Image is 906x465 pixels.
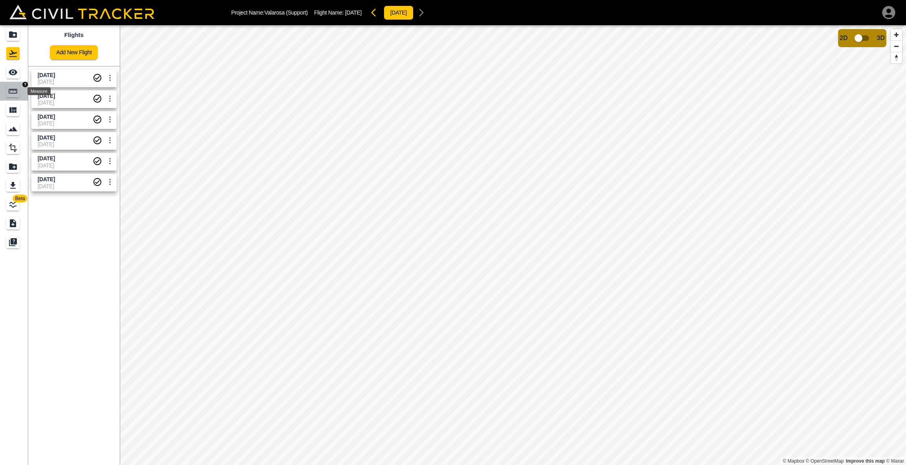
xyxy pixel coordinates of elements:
[891,29,902,40] button: Zoom in
[384,6,414,20] button: [DATE]
[891,52,902,63] button: Reset bearing to north
[231,9,308,16] p: Project Name: Valarosa (Support)
[846,458,885,464] a: Map feedback
[840,35,847,42] span: 2D
[345,9,362,16] span: [DATE]
[886,458,904,464] a: Maxar
[783,458,804,464] a: Mapbox
[27,87,51,95] div: Measure
[120,25,906,465] canvas: Map
[806,458,844,464] a: OpenStreetMap
[9,5,154,20] img: Civil Tracker
[891,40,902,52] button: Zoom out
[877,35,885,42] span: 3D
[314,9,362,16] p: Flight Name:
